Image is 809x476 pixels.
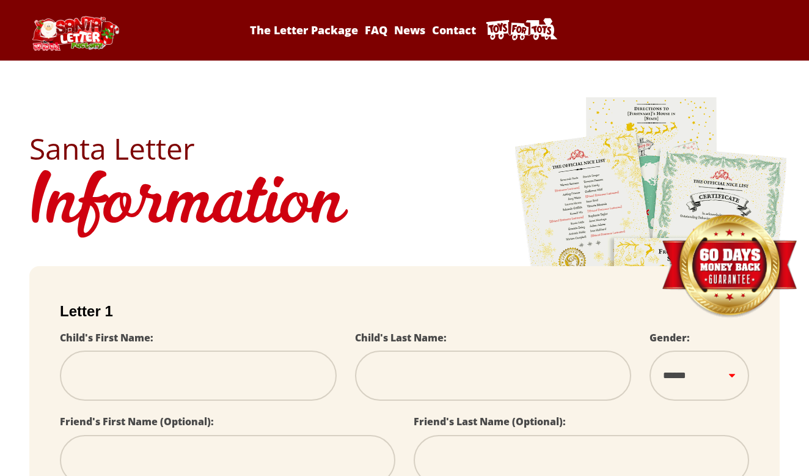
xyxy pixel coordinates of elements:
[60,331,153,344] label: Child's First Name:
[392,23,427,37] a: News
[60,415,214,428] label: Friend's First Name (Optional):
[29,134,780,163] h2: Santa Letter
[29,163,780,248] h1: Information
[661,214,798,319] img: Money Back Guarantee
[60,303,749,320] h2: Letter 1
[355,331,447,344] label: Child's Last Name:
[362,23,389,37] a: FAQ
[514,95,789,437] img: letters.png
[247,23,360,37] a: The Letter Package
[29,16,121,51] img: Santa Letter Logo
[650,331,690,344] label: Gender:
[414,415,566,428] label: Friend's Last Name (Optional):
[430,23,478,37] a: Contact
